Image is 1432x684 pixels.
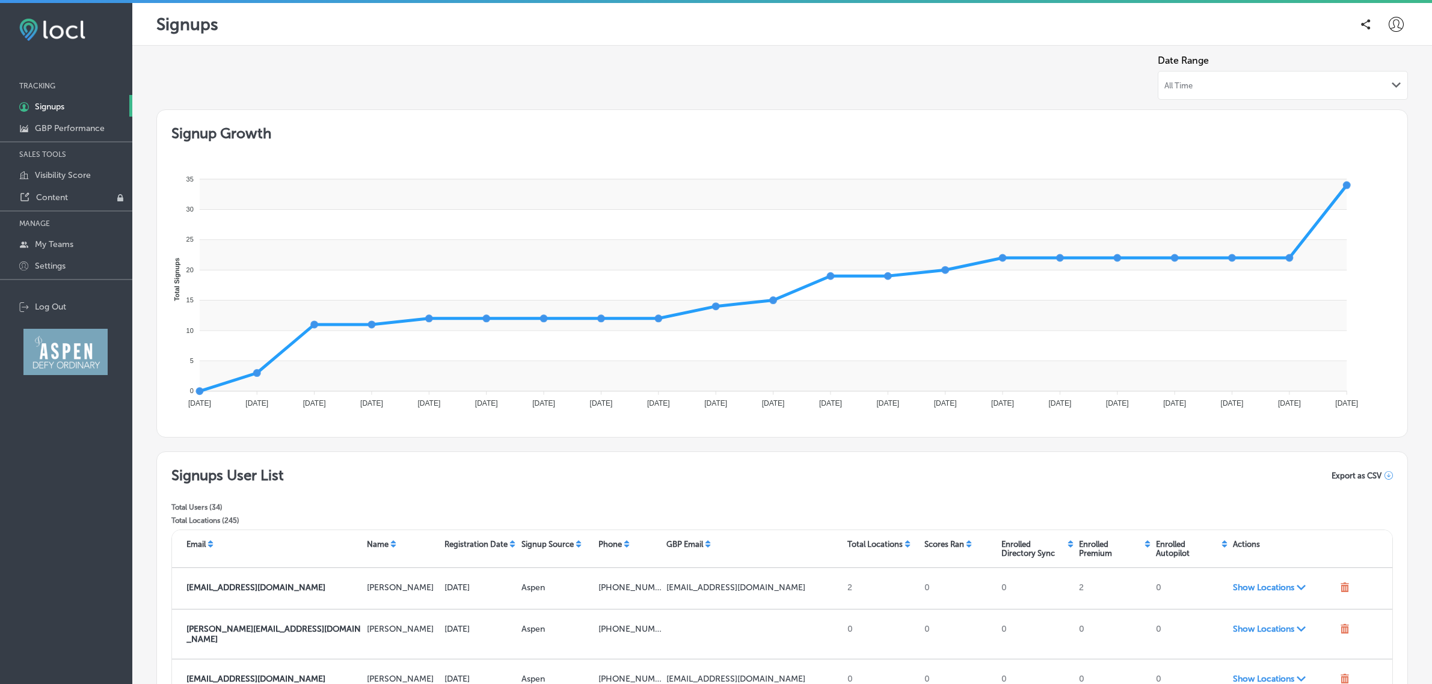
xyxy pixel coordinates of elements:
div: 0 [997,619,1074,649]
tspan: [DATE] [762,399,785,408]
p: Aspen [521,582,594,593]
tspan: [DATE] [819,399,842,408]
p: Aspen [521,624,594,634]
div: 0 [1074,619,1151,649]
p: Darren Bridges [367,582,439,593]
p: Total Locations ( 245 ) [171,516,284,525]
p: Phone [598,540,622,549]
div: 0 [843,619,920,649]
p: Signup Source [521,540,574,549]
p: Enrolled Directory Sync [1001,540,1065,558]
p: Total Locations [847,540,903,549]
tspan: 5 [190,357,194,364]
p: Signups [156,14,218,34]
span: Remove user from your referral organization. [1340,624,1350,636]
span: Show Locations [1233,674,1335,684]
p: Settings [35,261,66,271]
p: Enrolled Autopilot [1156,540,1220,558]
tspan: 20 [186,266,194,273]
p: Email [186,540,206,549]
h2: Signups User List [171,466,284,484]
p: Signups [35,102,64,112]
p: Brenda Wild [367,624,439,634]
tspan: [DATE] [1048,399,1071,408]
p: info@mountainflowersofaspen.com [186,674,362,684]
tspan: [DATE] [991,399,1014,408]
p: info@mountainflowersofaspen.com [666,674,842,684]
p: [DATE] [444,674,517,684]
text: Total Signups [173,258,180,301]
p: [DATE] [444,582,517,593]
p: [PHONE_NUMBER] [598,582,662,593]
span: Show Locations [1233,582,1335,593]
tspan: [DATE] [303,399,326,408]
p: GBP Email [666,540,703,549]
p: Aspen [521,674,594,684]
tspan: [DATE] [934,399,957,408]
p: Actions [1233,540,1260,549]
div: 2 [843,578,920,599]
p: Visibility Score [35,170,91,180]
div: 0 [1151,578,1228,599]
tspan: 30 [186,206,194,213]
tspan: 10 [186,327,194,334]
tspan: 25 [186,236,194,243]
img: Aspen [23,329,108,375]
tspan: [DATE] [1163,399,1186,408]
strong: [PERSON_NAME][EMAIL_ADDRESS][DOMAIN_NAME] [186,624,361,644]
tspan: [DATE] [876,399,899,408]
p: info@darrenbridgesphotography.com [186,582,362,593]
p: GBP Performance [35,123,105,133]
img: fda3e92497d09a02dc62c9cd864e3231.png [19,19,85,41]
tspan: [DATE] [704,399,727,408]
tspan: 35 [186,176,194,183]
p: [DATE] [444,624,517,634]
tspan: [DATE] [647,399,670,408]
div: 0 [1151,619,1228,649]
p: Log Out [35,302,66,312]
p: Scores Ran [924,540,964,549]
tspan: 0 [190,387,194,394]
p: darrenbridgesphotography@gmail.com [666,582,842,593]
tspan: [DATE] [1221,399,1244,408]
tspan: [DATE] [360,399,383,408]
div: 0 [920,619,997,649]
h2: Signup Growth [171,124,1393,142]
p: Content [36,192,68,203]
p: [PHONE_NUMBER] [598,674,662,684]
p: My Teams [35,239,73,249]
tspan: [DATE] [245,399,268,408]
p: Keegan Amit [367,674,439,684]
label: Date Range [1158,55,1408,66]
tspan: [DATE] [1335,399,1358,408]
tspan: [DATE] [590,399,613,408]
strong: [EMAIL_ADDRESS][DOMAIN_NAME] [186,674,325,684]
tspan: [DATE] [1278,399,1301,408]
tspan: [DATE] [417,399,440,408]
tspan: [DATE] [475,399,498,408]
div: 0 [920,578,997,599]
span: Remove user from your referral organization. [1340,582,1350,594]
p: Total Users ( 34 ) [171,503,284,511]
p: Enrolled Premium [1079,540,1143,558]
p: Name [367,540,389,549]
div: 2 [1074,578,1151,599]
p: [PHONE_NUMBER] [598,624,662,634]
span: All Time [1164,81,1193,90]
span: Show Locations [1233,624,1335,634]
tspan: [DATE] [188,399,211,408]
p: brenda.wild@bhhssignature.com [186,624,362,644]
div: 0 [997,578,1074,599]
tspan: [DATE] [532,399,555,408]
strong: [EMAIL_ADDRESS][DOMAIN_NAME] [186,582,325,593]
p: Registration Date [444,540,508,549]
tspan: [DATE] [1106,399,1129,408]
span: Export as CSV [1332,471,1381,480]
tspan: 15 [186,296,194,304]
